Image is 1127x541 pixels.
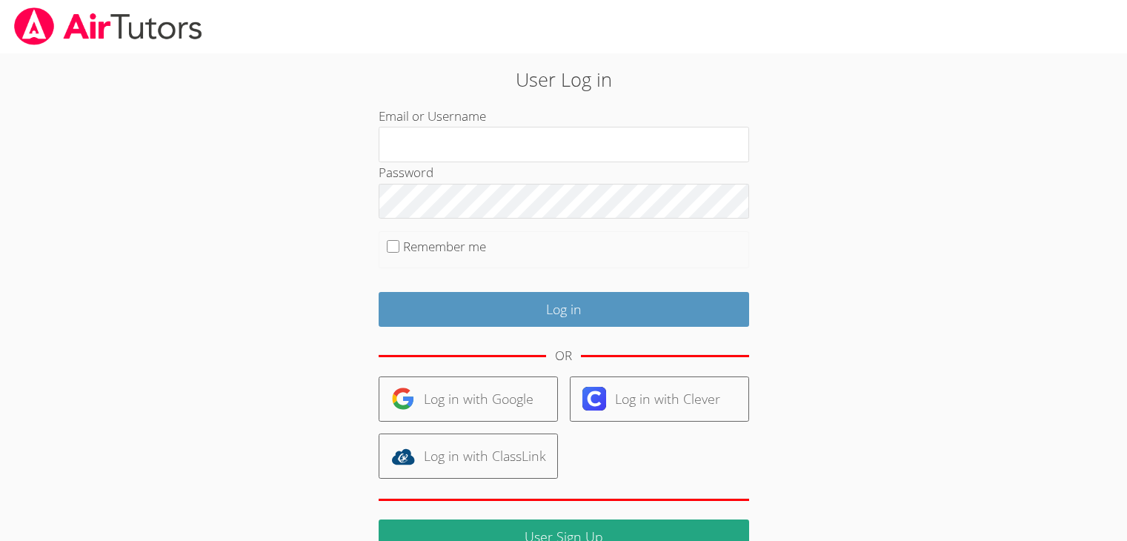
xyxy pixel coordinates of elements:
input: Log in [379,292,749,327]
a: Log in with ClassLink [379,434,558,479]
img: airtutors_banner-c4298cdbf04f3fff15de1276eac7730deb9818008684d7c2e4769d2f7ddbe033.png [13,7,204,45]
a: Log in with Google [379,376,558,422]
img: classlink-logo-d6bb404cc1216ec64c9a2012d9dc4662098be43eaf13dc465df04b49fa7ab582.svg [391,445,415,468]
img: clever-logo-6eab21bc6e7a338710f1a6ff85c0baf02591cd810cc4098c63d3a4b26e2feb20.svg [582,387,606,411]
div: OR [555,345,572,367]
img: google-logo-50288ca7cdecda66e5e0955fdab243c47b7ad437acaf1139b6f446037453330a.svg [391,387,415,411]
label: Remember me [403,238,486,255]
label: Password [379,164,433,181]
label: Email or Username [379,107,486,125]
a: Log in with Clever [570,376,749,422]
h2: User Log in [259,65,868,93]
